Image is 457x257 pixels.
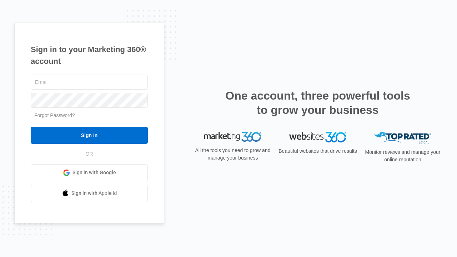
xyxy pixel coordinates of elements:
[193,147,273,162] p: All the tools you need to grow and manage your business
[289,132,346,142] img: Websites 360
[71,190,117,197] span: Sign in with Apple Id
[31,127,148,144] input: Sign In
[34,112,75,118] a: Forgot Password?
[374,132,431,144] img: Top Rated Local
[363,148,443,163] p: Monitor reviews and manage your online reputation
[31,44,148,67] h1: Sign in to your Marketing 360® account
[31,75,148,90] input: Email
[31,164,148,181] a: Sign in with Google
[278,147,358,155] p: Beautiful websites that drive results
[223,89,412,117] h2: One account, three powerful tools to grow your business
[72,169,116,176] span: Sign in with Google
[81,150,98,158] span: OR
[204,132,261,142] img: Marketing 360
[31,185,148,202] a: Sign in with Apple Id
